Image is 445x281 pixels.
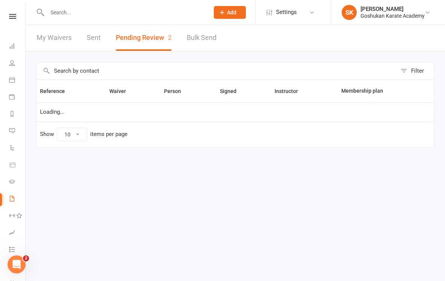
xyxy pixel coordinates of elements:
div: Filter [411,66,424,75]
span: 2 [23,255,29,261]
button: Pending Review2 [116,25,172,51]
button: Instructor [275,87,306,96]
button: Person [164,87,189,96]
td: Loading... [37,102,434,121]
span: Waiver [109,88,134,94]
a: My Waivers [37,25,72,51]
a: Sent [87,25,101,51]
div: items per page [90,131,127,137]
a: People [9,55,26,72]
button: Reference [40,87,73,96]
iframe: Intercom live chat [8,255,26,273]
button: Waiver [109,87,134,96]
a: Dashboard [9,38,26,55]
span: Instructor [275,88,306,94]
div: Show [40,128,127,141]
a: Calendar [9,72,26,89]
div: Goshukan Karate Academy [361,12,425,19]
span: Add [227,9,236,15]
span: Person [164,88,189,94]
a: Product Sales [9,157,26,174]
div: SK [342,5,357,20]
a: Assessments [9,225,26,242]
div: [PERSON_NAME] [361,6,425,12]
span: Signed [220,88,245,94]
th: Membership plan [338,80,422,102]
button: Add [214,6,246,19]
button: Signed [220,87,245,96]
a: Reports [9,106,26,123]
span: 2 [168,34,172,41]
button: Filter [397,62,434,79]
input: Search by contact [37,62,397,79]
span: Reference [40,88,73,94]
input: Search... [45,7,204,18]
a: Payments [9,89,26,106]
a: Bulk Send [187,25,216,51]
span: Settings [276,4,297,21]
